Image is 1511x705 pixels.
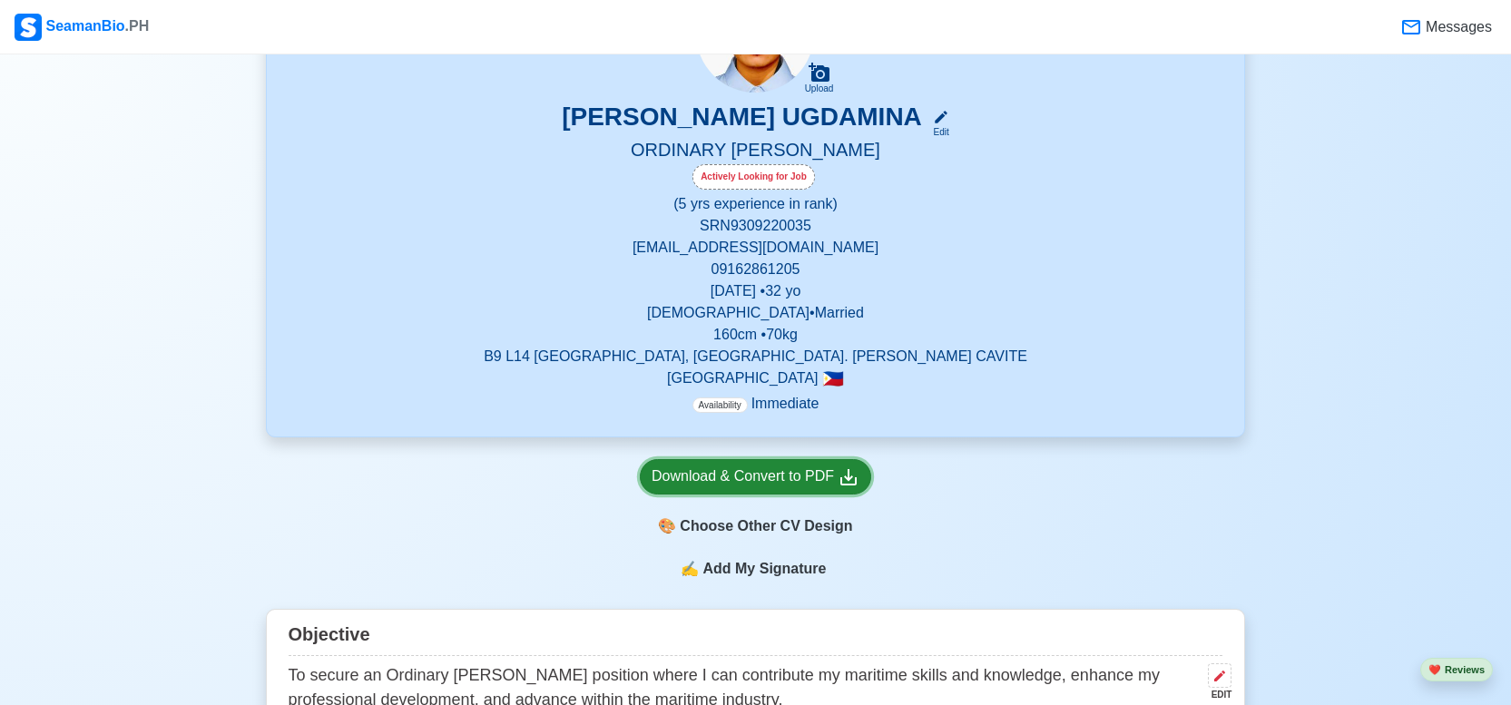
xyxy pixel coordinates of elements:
[805,83,834,94] div: Upload
[1201,688,1231,701] div: EDIT
[15,14,42,41] img: Logo
[289,193,1223,215] p: (5 yrs experience in rank)
[289,302,1223,324] p: [DEMOGRAPHIC_DATA] • Married
[640,509,871,543] div: Choose Other CV Design
[1428,664,1441,675] span: heart
[652,465,859,488] div: Download & Convert to PDF
[289,367,1223,389] p: [GEOGRAPHIC_DATA]
[15,14,149,41] div: SeamanBio
[289,346,1223,367] p: B9 L14 [GEOGRAPHIC_DATA], [GEOGRAPHIC_DATA]. [PERSON_NAME] CAVITE
[692,397,748,413] span: Availability
[699,558,829,580] span: Add My Signature
[289,617,1223,656] div: Objective
[692,164,815,190] div: Actively Looking for Job
[658,515,676,537] span: paint
[289,237,1223,259] p: [EMAIL_ADDRESS][DOMAIN_NAME]
[289,280,1223,302] p: [DATE] • 32 yo
[289,215,1223,237] p: SRN 9309220035
[926,125,949,139] div: Edit
[1420,658,1493,682] button: heartReviews
[1422,16,1492,38] span: Messages
[562,102,922,139] h3: [PERSON_NAME] UGDAMINA
[289,139,1223,164] h5: ORDINARY [PERSON_NAME]
[289,259,1223,280] p: 09162861205
[125,18,150,34] span: .PH
[289,324,1223,346] p: 160 cm • 70 kg
[640,459,871,494] a: Download & Convert to PDF
[822,370,844,387] span: 🇵🇭
[692,393,819,415] p: Immediate
[681,558,699,580] span: sign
